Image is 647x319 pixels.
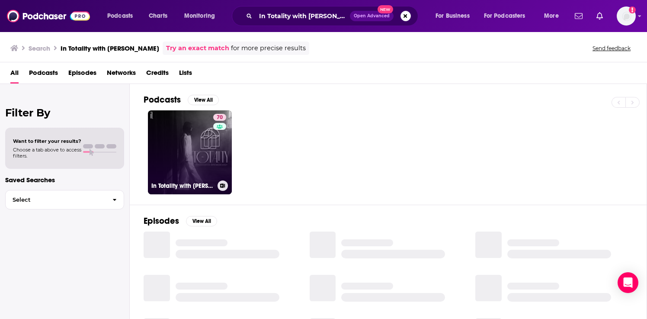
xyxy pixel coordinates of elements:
span: Monitoring [184,10,215,22]
a: Credits [146,66,169,84]
h3: In Totality with [PERSON_NAME] [61,44,159,52]
button: Select [5,190,124,209]
button: Send feedback [590,45,633,52]
span: Select [6,197,106,203]
span: 70 [217,113,223,122]
button: Open AdvancedNew [350,11,394,21]
p: Saved Searches [5,176,124,184]
a: PodcastsView All [144,94,219,105]
a: Try an exact match [166,43,229,53]
button: open menu [178,9,226,23]
a: Charts [143,9,173,23]
h3: Search [29,44,50,52]
div: Open Intercom Messenger [618,272,638,293]
h2: Filter By [5,106,124,119]
span: More [544,10,559,22]
button: Show profile menu [617,6,636,26]
button: open menu [538,9,570,23]
a: 70 [213,114,226,121]
button: open menu [101,9,144,23]
svg: Add a profile image [629,6,636,13]
h2: Podcasts [144,94,181,105]
a: All [10,66,19,84]
span: Open Advanced [354,14,390,18]
a: 70In Totality with [PERSON_NAME] [148,110,232,194]
span: Want to filter your results? [13,138,81,144]
a: Podcasts [29,66,58,84]
div: Search podcasts, credits, & more... [240,6,426,26]
a: Episodes [68,66,96,84]
span: Logged in as alignPR [617,6,636,26]
span: New [378,5,393,13]
h3: In Totality with [PERSON_NAME] [151,182,214,190]
button: View All [188,95,219,105]
button: open menu [478,9,538,23]
button: View All [186,216,217,226]
h2: Episodes [144,216,179,226]
img: User Profile [617,6,636,26]
span: Charts [149,10,167,22]
a: EpisodesView All [144,216,217,226]
span: Podcasts [107,10,133,22]
input: Search podcasts, credits, & more... [256,9,350,23]
button: open menu [429,9,480,23]
span: For Podcasters [484,10,525,22]
a: Show notifications dropdown [571,9,586,23]
a: Networks [107,66,136,84]
span: For Business [436,10,470,22]
a: Show notifications dropdown [593,9,606,23]
span: for more precise results [231,43,306,53]
a: Lists [179,66,192,84]
span: Choose a tab above to access filters. [13,147,81,159]
img: Podchaser - Follow, Share and Rate Podcasts [7,8,90,24]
